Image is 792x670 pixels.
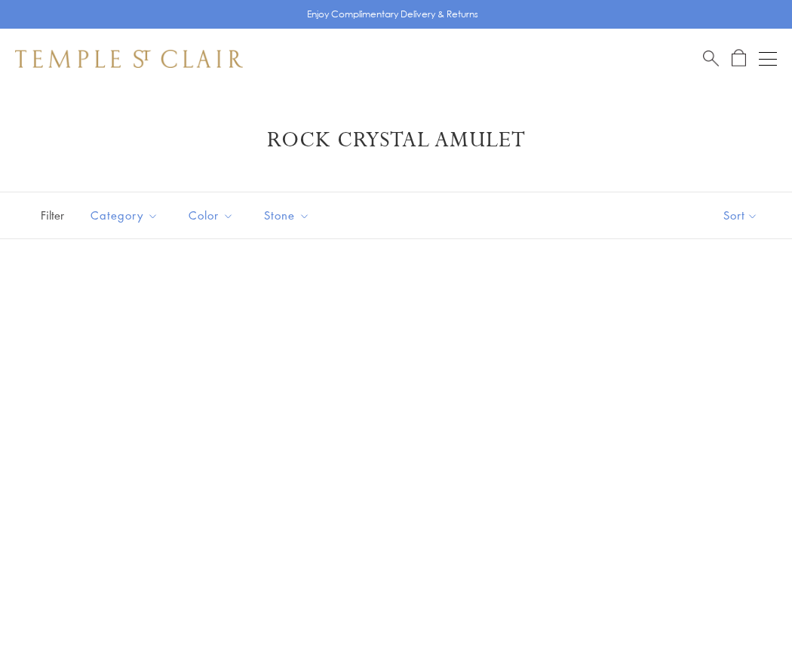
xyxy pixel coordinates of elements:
[759,50,777,68] button: Open navigation
[732,49,746,68] a: Open Shopping Bag
[307,7,478,22] p: Enjoy Complimentary Delivery & Returns
[15,50,243,68] img: Temple St. Clair
[177,198,245,232] button: Color
[181,206,245,225] span: Color
[689,192,792,238] button: Show sort by
[79,198,170,232] button: Category
[83,206,170,225] span: Category
[38,127,754,154] h1: Rock Crystal Amulet
[256,206,321,225] span: Stone
[703,49,719,68] a: Search
[253,198,321,232] button: Stone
